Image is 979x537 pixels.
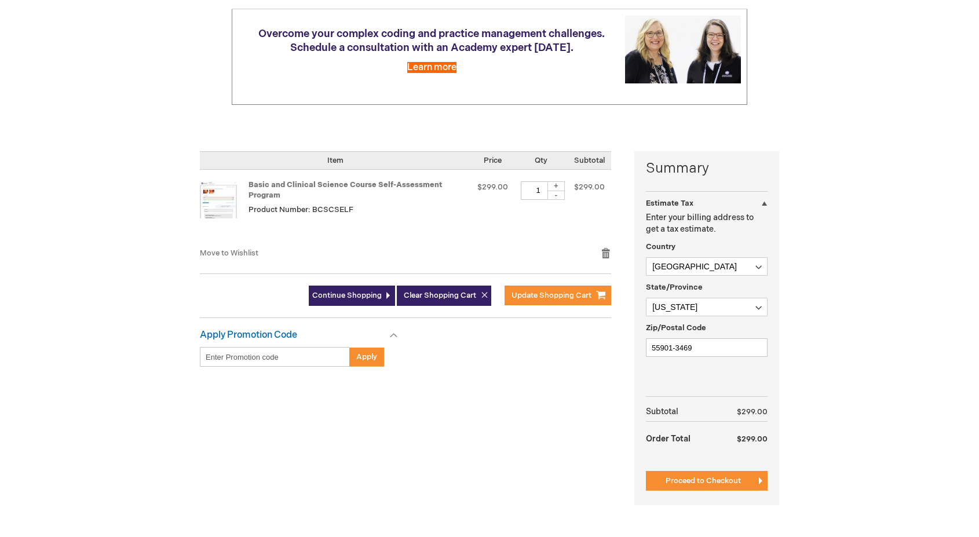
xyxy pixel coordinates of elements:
span: $299.00 [574,182,605,192]
strong: Apply Promotion Code [200,330,297,341]
strong: Estimate Tax [646,199,693,208]
span: Apply [356,352,377,361]
a: Basic and Clinical Science Course Self-Assessment Program [249,180,442,200]
span: $299.00 [737,434,768,444]
button: Clear Shopping Cart [397,286,491,306]
div: - [547,191,565,200]
input: Qty [521,181,556,200]
span: Continue Shopping [312,291,382,300]
span: $299.00 [737,407,768,417]
span: Subtotal [574,156,605,165]
span: $299.00 [477,182,508,192]
input: Enter Promotion code [200,347,350,367]
span: Item [327,156,344,165]
div: + [547,181,565,191]
p: Enter your billing address to get a tax estimate. [646,212,768,235]
span: Zip/Postal Code [646,323,706,333]
strong: Order Total [646,428,691,448]
span: Update Shopping Cart [512,291,591,300]
span: Qty [535,156,547,165]
strong: Summary [646,159,768,178]
a: Basic and Clinical Science Course Self-Assessment Program [200,181,249,236]
span: Overcome your complex coding and practice management challenges. Schedule a consultation with an ... [258,28,605,54]
span: Clear Shopping Cart [404,291,476,300]
button: Proceed to Checkout [646,471,768,491]
span: Product Number: BCSCSELF [249,205,353,214]
img: Schedule a consultation with an Academy expert today [625,16,741,83]
span: State/Province [646,283,703,292]
a: Learn more [407,62,456,73]
a: Continue Shopping [309,286,395,306]
span: Proceed to Checkout [666,476,741,485]
button: Update Shopping Cart [505,286,611,305]
button: Apply [349,347,384,367]
span: Price [484,156,502,165]
span: Country [646,242,675,251]
img: Basic and Clinical Science Course Self-Assessment Program [200,181,237,218]
a: Move to Wishlist [200,249,258,258]
th: Subtotal [646,403,715,422]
